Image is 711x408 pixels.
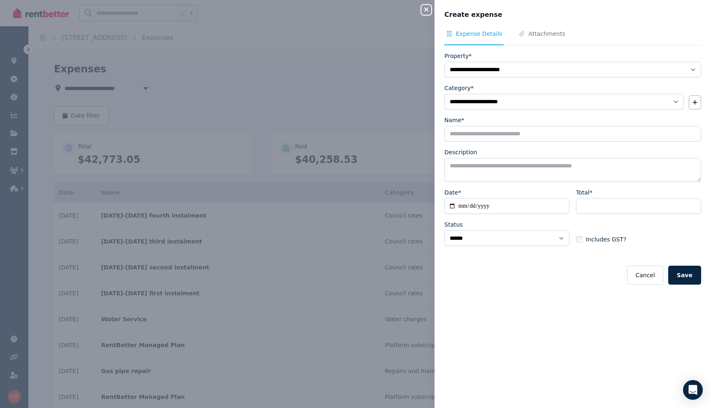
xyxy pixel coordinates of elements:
[627,266,663,285] button: Cancel
[444,116,464,124] label: Name*
[444,148,477,156] label: Description
[683,380,703,400] div: Open Intercom Messenger
[456,30,502,38] span: Expense Details
[576,236,583,243] input: Includes GST?
[444,220,463,229] label: Status
[444,10,502,20] span: Create expense
[444,52,472,60] label: Property*
[586,235,626,243] span: Includes GST?
[528,30,565,38] span: Attachments
[444,30,701,45] nav: Tabs
[444,84,474,92] label: Category*
[576,188,592,197] label: Total*
[668,266,701,285] button: Save
[444,188,461,197] label: Date*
